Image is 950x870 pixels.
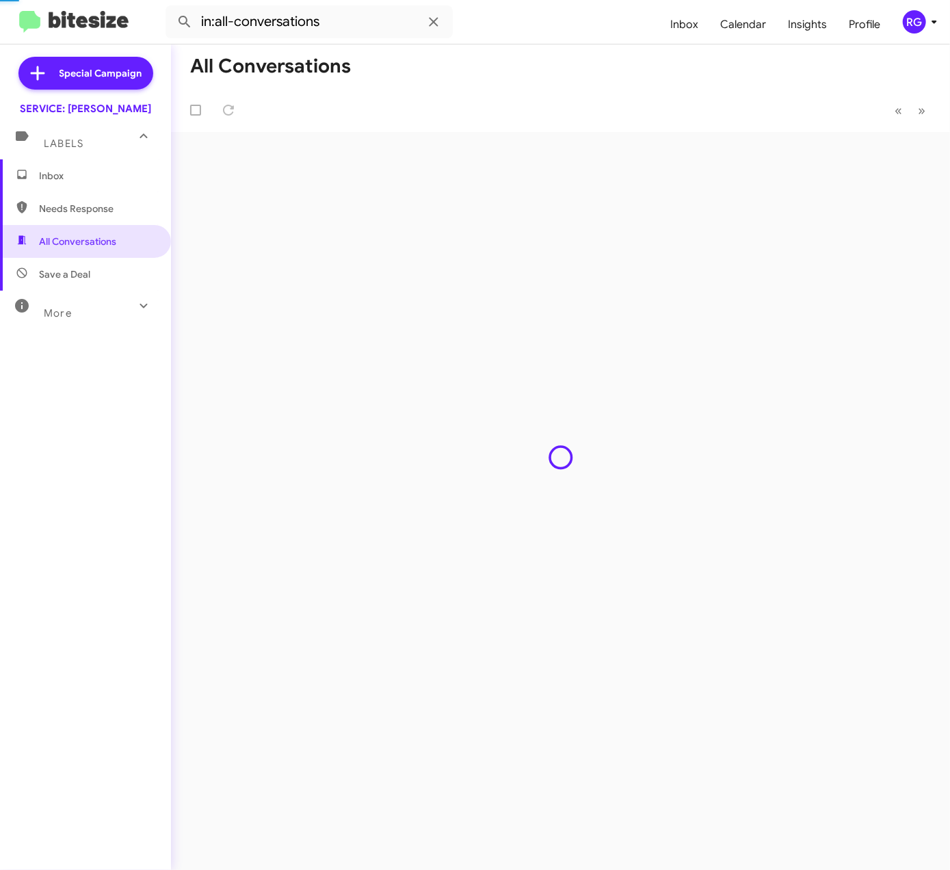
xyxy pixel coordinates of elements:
[709,5,777,44] a: Calendar
[18,57,153,90] a: Special Campaign
[891,10,935,34] button: RG
[166,5,453,38] input: Search
[39,235,116,248] span: All Conversations
[777,5,838,44] a: Insights
[20,102,151,116] div: SERVICE: [PERSON_NAME]
[39,202,155,215] span: Needs Response
[44,137,83,150] span: Labels
[190,55,351,77] h1: All Conversations
[886,96,910,124] button: Previous
[39,169,155,183] span: Inbox
[918,102,925,119] span: »
[39,267,90,281] span: Save a Deal
[60,66,142,80] span: Special Campaign
[838,5,891,44] a: Profile
[895,102,902,119] span: «
[903,10,926,34] div: RG
[44,307,72,319] span: More
[887,96,934,124] nav: Page navigation example
[659,5,709,44] a: Inbox
[910,96,934,124] button: Next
